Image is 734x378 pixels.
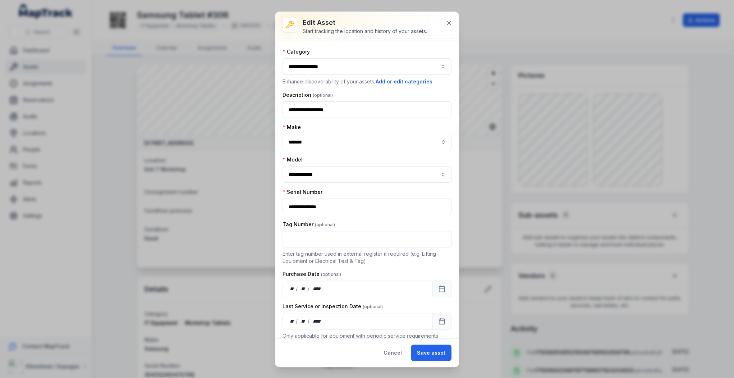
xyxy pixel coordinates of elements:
[308,285,310,292] div: /
[296,285,298,292] div: /
[298,318,308,325] div: month,
[432,281,451,297] button: Calendar
[283,91,333,99] label: Description
[375,78,433,86] button: Add or edit categories
[308,318,310,325] div: /
[411,345,451,361] button: Save asset
[283,134,451,150] input: asset-edit:cf[8d30bdcc-ee20-45c2-b158-112416eb6043]-label
[432,313,451,329] button: Calendar
[283,332,451,340] p: Only applicable for equipment with periodic service requirements
[283,303,383,310] label: Last Service or Inspection Date
[310,285,324,292] div: year,
[283,78,451,86] p: Enhance discoverability of your assets.
[377,345,408,361] button: Cancel
[296,318,298,325] div: /
[303,28,427,35] div: Start tracking the location and history of your assets.
[283,270,341,278] label: Purchase Date
[283,188,322,196] label: Serial Number
[289,318,296,325] div: day,
[283,48,310,55] label: Category
[283,250,451,265] p: Enter tag number used in external register if required (e.g. Lifting Equipment or Electrical Test...
[303,18,427,28] h3: Edit asset
[283,166,451,183] input: asset-edit:cf[5827e389-34f9-4b46-9346-a02c2bfa3a05]-label
[298,285,308,292] div: month,
[310,318,324,325] div: year,
[289,285,296,292] div: day,
[283,156,303,163] label: Model
[283,221,335,228] label: Tag Number
[283,124,301,131] label: Make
